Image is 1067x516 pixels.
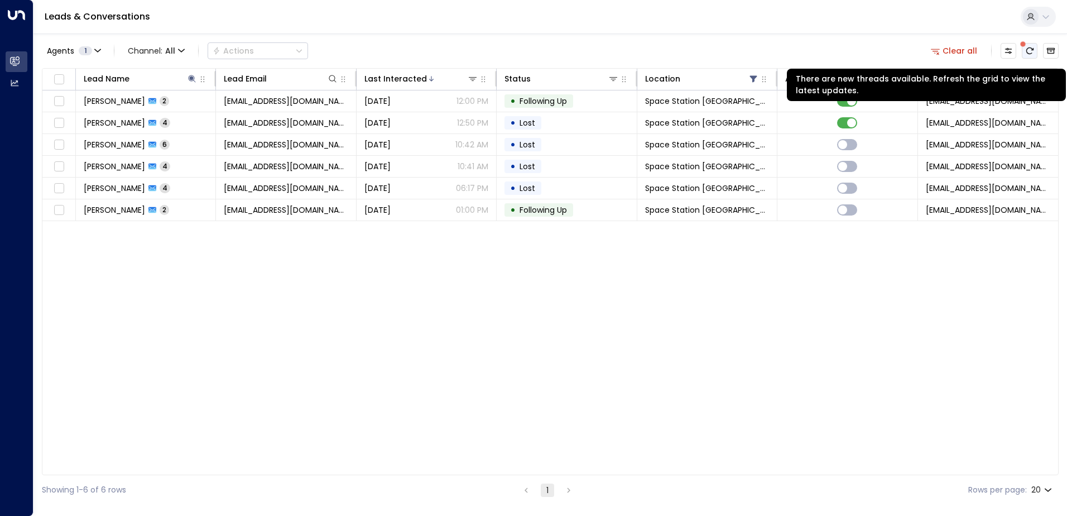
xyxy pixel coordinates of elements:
[787,69,1066,101] div: There are new threads available. Refresh the grid to view the latest updates.
[510,92,516,111] div: •
[224,183,348,194] span: stef1993@live.co.uk
[224,204,348,216] span: stef1993@live.co.uk
[926,204,1050,216] span: leads@space-station.co.uk
[510,113,516,132] div: •
[84,72,198,85] div: Lead Name
[160,118,170,127] span: 4
[645,117,769,128] span: Space Station Doncaster
[213,46,254,56] div: Actions
[52,160,66,174] span: Toggle select row
[510,135,516,154] div: •
[1031,482,1054,498] div: 20
[645,161,769,172] span: Space Station Doncaster
[224,95,348,107] span: jacksoden@hotmail.com
[926,139,1050,150] span: leads@space-station.co.uk
[160,183,170,193] span: 4
[165,46,175,55] span: All
[520,139,535,150] span: Lost
[160,140,170,149] span: 6
[510,200,516,219] div: •
[364,139,391,150] span: Sep 03, 2025
[364,161,391,172] span: Sep 03, 2025
[541,484,554,497] button: page 1
[520,183,535,194] span: Lost
[364,183,391,194] span: Jul 23, 2025
[645,72,680,85] div: Location
[520,204,567,216] span: Following Up
[224,139,348,150] span: neiljackson250@gmail.com
[224,117,348,128] span: craftyjacksthorne@gmail.com
[123,43,189,59] span: Channel:
[645,183,769,194] span: Space Station Doncaster
[123,43,189,59] button: Channel:All
[224,72,338,85] div: Lead Email
[510,179,516,198] div: •
[645,72,759,85] div: Location
[457,117,488,128] p: 12:50 PM
[645,95,769,107] span: Space Station Doncaster
[160,205,169,214] span: 2
[79,46,92,55] span: 1
[364,72,427,85] div: Last Interacted
[926,117,1050,128] span: leads@space-station.co.uk
[224,161,348,172] span: robinson9143@gmail.com
[84,139,145,150] span: Neil Jackson
[160,161,170,171] span: 4
[224,72,267,85] div: Lead Email
[645,139,769,150] span: Space Station Doncaster
[84,204,145,216] span: Stefanie Jackson
[208,42,308,59] div: Button group with a nested menu
[520,161,535,172] span: Lost
[926,43,982,59] button: Clear all
[456,183,488,194] p: 06:17 PM
[926,161,1050,172] span: leads@space-station.co.uk
[645,204,769,216] span: Space Station Doncaster
[84,161,145,172] span: Jack Robinson
[52,116,66,130] span: Toggle select row
[968,484,1027,496] label: Rows per page:
[364,95,391,107] span: Yesterday
[52,94,66,108] span: Toggle select row
[52,73,66,87] span: Toggle select all
[926,183,1050,194] span: leads@space-station.co.uk
[160,96,169,106] span: 2
[42,43,105,59] button: Agents1
[364,72,478,85] div: Last Interacted
[456,204,488,216] p: 01:00 PM
[84,72,129,85] div: Lead Name
[208,42,308,59] button: Actions
[455,139,488,150] p: 10:42 AM
[364,204,391,216] span: Jul 21, 2025
[42,484,126,496] div: Showing 1-6 of 6 rows
[52,138,66,152] span: Toggle select row
[84,95,145,107] span: Jack Soden
[504,72,618,85] div: Status
[504,72,531,85] div: Status
[52,181,66,195] span: Toggle select row
[84,117,145,128] span: Jack Nohilly
[52,203,66,217] span: Toggle select row
[520,95,567,107] span: Following Up
[1043,43,1059,59] button: Archived Leads
[47,47,74,55] span: Agents
[84,183,145,194] span: Stefanie Jackson
[458,161,488,172] p: 10:41 AM
[510,157,516,176] div: •
[1022,43,1037,59] span: There are new threads available. Refresh the grid to view the latest updates.
[456,95,488,107] p: 12:00 PM
[45,10,150,23] a: Leads & Conversations
[1001,43,1016,59] button: Customize
[520,117,535,128] span: Lost
[519,483,576,497] nav: pagination navigation
[364,117,391,128] span: Sep 03, 2025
